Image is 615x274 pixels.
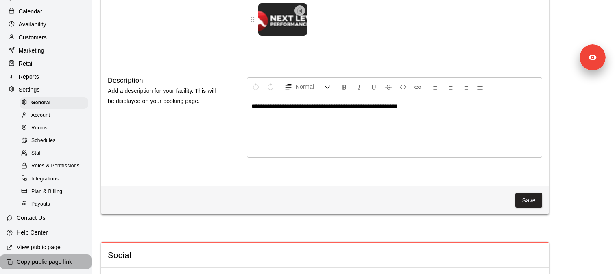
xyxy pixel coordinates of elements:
button: Left Align [429,79,443,94]
button: Right Align [458,79,472,94]
a: Settings [7,83,85,96]
a: General [20,96,92,109]
div: Roles & Permissions [20,160,88,172]
div: Payouts [20,199,88,210]
p: View public page [17,243,61,251]
button: Format Bold [338,79,351,94]
p: Availability [19,20,46,28]
a: Plan & Billing [20,185,92,198]
p: Reports [19,72,39,81]
button: Justify Align [473,79,487,94]
span: Social [108,250,542,261]
p: Retail [19,59,34,68]
p: Add a description for your facility. This will be displayed on your booking page. [108,86,221,106]
a: Roles & Permissions [20,160,92,173]
h6: Description [108,75,143,86]
div: Account [20,110,88,121]
button: Insert Code [396,79,410,94]
a: Marketing [7,44,85,57]
div: Rooms [20,123,88,134]
span: Normal [296,83,324,91]
a: Calendar [7,5,85,18]
a: Payouts [20,198,92,210]
button: Undo [249,79,263,94]
button: Format Strikethrough [382,79,395,94]
div: Plan & Billing [20,186,88,197]
p: Help Center [17,228,48,237]
p: Calendar [19,7,42,15]
img: Banner 1 [258,3,307,36]
span: General [31,99,51,107]
a: Reports [7,70,85,83]
a: Staff [20,147,92,160]
p: Customers [19,33,47,42]
button: Format Italics [352,79,366,94]
span: Payouts [31,200,50,208]
a: Account [20,109,92,122]
p: Marketing [19,46,44,55]
span: Staff [31,149,42,158]
span: Account [31,112,50,120]
p: Settings [19,85,40,94]
span: Plan & Billing [31,188,62,196]
button: Format Underline [367,79,381,94]
span: Integrations [31,175,59,183]
a: Integrations [20,173,92,185]
div: Schedules [20,135,88,147]
div: General [20,97,88,109]
p: Contact Us [17,214,46,222]
a: Rooms [20,122,92,135]
button: Save [515,193,542,208]
button: Insert Link [411,79,425,94]
a: Schedules [20,135,92,147]
span: Roles & Permissions [31,162,79,170]
button: Center Align [444,79,458,94]
a: Retail [7,57,85,70]
button: Redo [264,79,277,94]
span: Rooms [31,124,48,132]
a: Availability [7,18,85,31]
p: Copy public page link [17,258,72,266]
div: Staff [20,148,88,159]
button: Formatting Options [281,79,334,94]
div: Integrations [20,173,88,185]
span: Schedules [31,137,56,145]
a: Customers [7,31,85,44]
